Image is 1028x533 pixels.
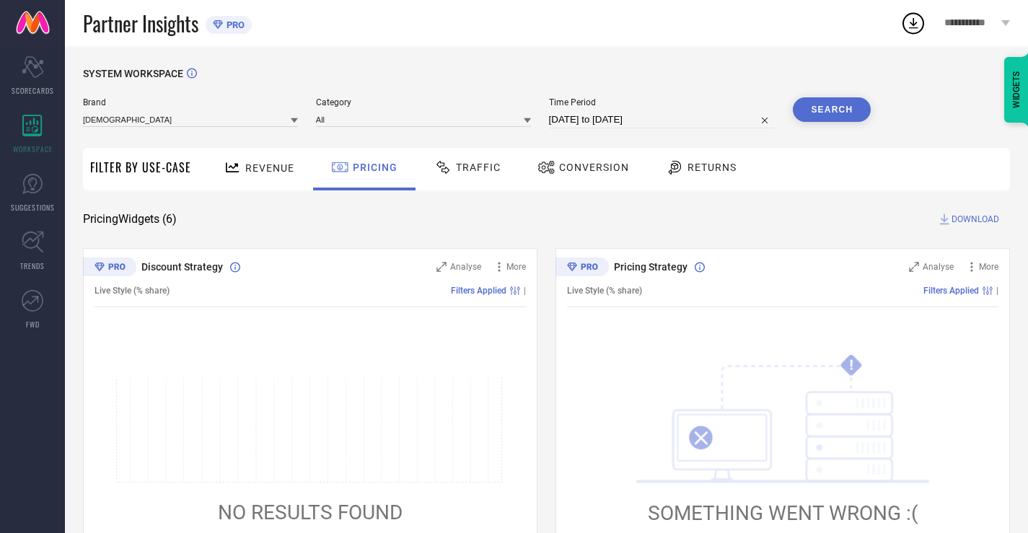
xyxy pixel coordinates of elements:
[218,501,403,524] span: NO RESULTS FOUND
[11,202,55,213] span: SUGGESTIONS
[83,212,177,226] span: Pricing Widgets ( 6 )
[559,162,629,173] span: Conversion
[353,162,397,173] span: Pricing
[687,162,737,173] span: Returns
[979,262,998,272] span: More
[996,286,998,296] span: |
[436,262,447,272] svg: Zoom
[549,111,776,128] input: Select time period
[900,10,926,36] div: Open download list
[90,159,191,176] span: Filter By Use-Case
[83,97,298,107] span: Brand
[456,162,501,173] span: Traffic
[549,97,776,107] span: Time Period
[83,257,136,279] div: Premium
[524,286,526,296] span: |
[13,144,53,154] span: WORKSPACE
[909,262,919,272] svg: Zoom
[648,501,918,525] span: SOMETHING WENT WRONG :(
[506,262,526,272] span: More
[952,212,999,226] span: DOWNLOAD
[850,357,853,374] tspan: !
[923,262,954,272] span: Analyse
[567,286,642,296] span: Live Style (% share)
[95,286,170,296] span: Live Style (% share)
[223,19,245,30] span: PRO
[12,85,54,96] span: SCORECARDS
[793,97,871,122] button: Search
[141,261,223,273] span: Discount Strategy
[316,97,531,107] span: Category
[555,257,609,279] div: Premium
[614,261,687,273] span: Pricing Strategy
[450,262,481,272] span: Analyse
[451,286,506,296] span: Filters Applied
[83,68,183,79] span: SYSTEM WORKSPACE
[26,319,40,330] span: FWD
[20,260,45,271] span: TRENDS
[245,162,294,174] span: Revenue
[923,286,979,296] span: Filters Applied
[83,9,198,38] span: Partner Insights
